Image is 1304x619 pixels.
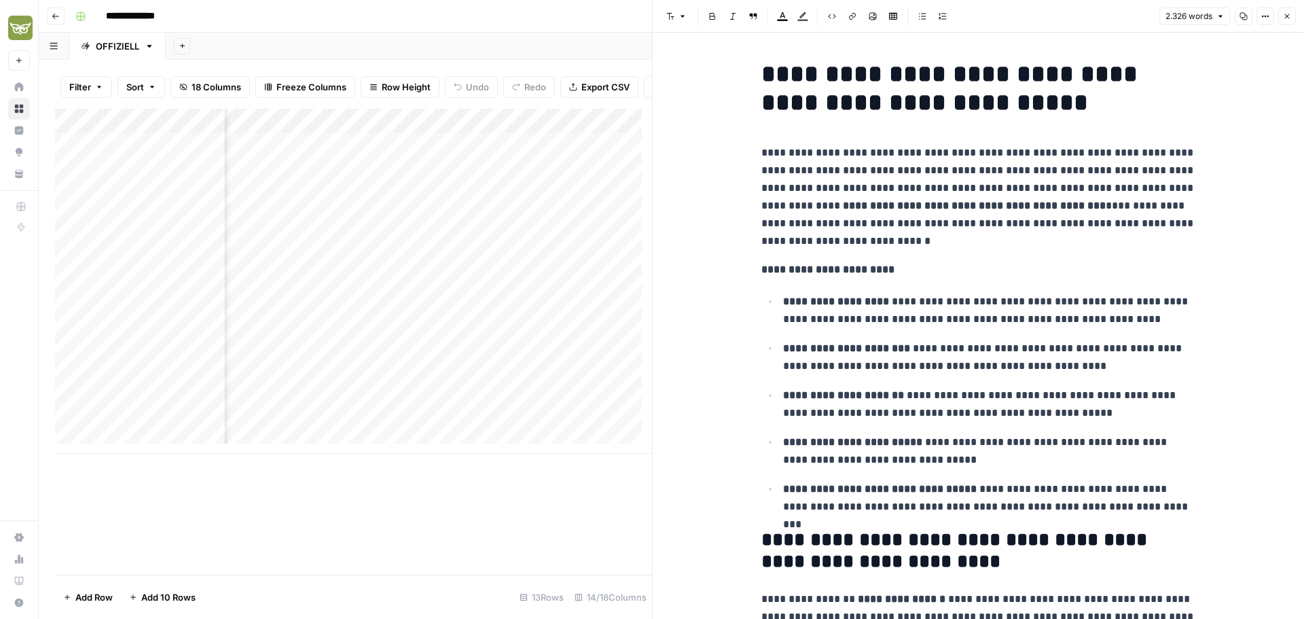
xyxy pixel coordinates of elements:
[569,586,652,608] div: 14/18 Columns
[96,39,139,53] div: OFFIZIELL
[8,570,30,592] a: Learning Hub
[69,33,166,60] a: OFFIZIELL
[75,590,113,604] span: Add Row
[1159,7,1231,25] button: 2.326 words
[466,80,489,94] span: Undo
[117,76,165,98] button: Sort
[55,586,121,608] button: Add Row
[1165,10,1212,22] span: 2.326 words
[69,80,91,94] span: Filter
[8,98,30,120] a: Browse
[560,76,638,98] button: Export CSV
[8,120,30,141] a: Insights
[60,76,112,98] button: Filter
[121,586,204,608] button: Add 10 Rows
[141,590,196,604] span: Add 10 Rows
[8,592,30,614] button: Help + Support
[382,80,431,94] span: Row Height
[255,76,355,98] button: Freeze Columns
[170,76,250,98] button: 18 Columns
[8,141,30,163] a: Opportunities
[514,586,569,608] div: 13 Rows
[8,11,30,45] button: Workspace: Evergreen Media
[8,16,33,40] img: Evergreen Media Logo
[276,80,346,94] span: Freeze Columns
[8,548,30,570] a: Usage
[361,76,439,98] button: Row Height
[445,76,498,98] button: Undo
[503,76,555,98] button: Redo
[126,80,144,94] span: Sort
[8,163,30,185] a: Your Data
[581,80,630,94] span: Export CSV
[8,76,30,98] a: Home
[8,527,30,548] a: Settings
[192,80,241,94] span: 18 Columns
[524,80,546,94] span: Redo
